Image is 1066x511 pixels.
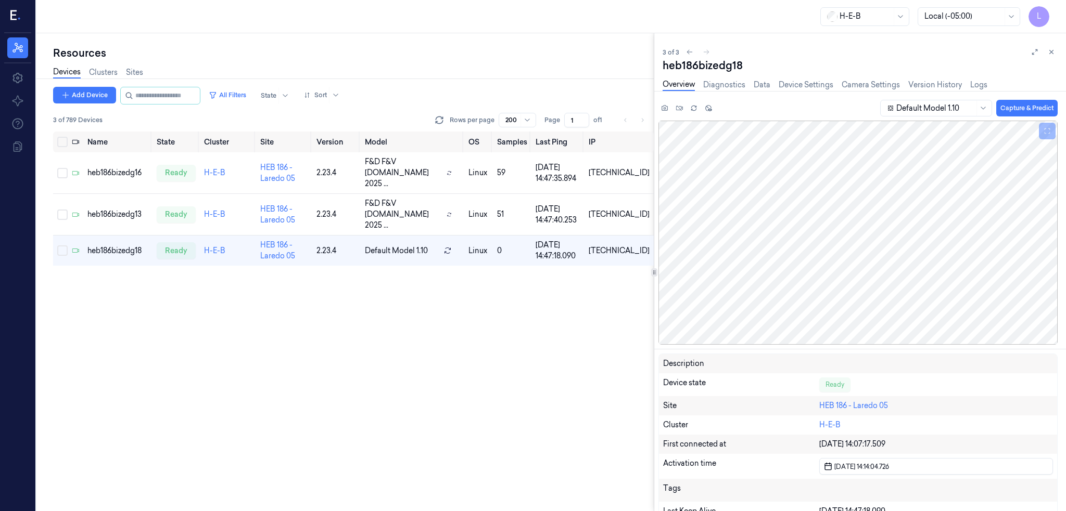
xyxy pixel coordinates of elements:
[157,206,196,223] div: ready
[468,209,489,220] p: linux
[589,245,650,256] div: [TECHNICAL_ID]
[908,80,962,90] a: Version History
[312,132,361,152] th: Version
[361,132,464,152] th: Model
[365,245,428,256] span: Default Model 1.10
[663,79,695,91] a: Overview
[493,132,531,152] th: Samples
[589,167,650,178] div: [TECHNICAL_ID]
[819,401,888,410] a: HEB 186 - Laredo 05
[204,168,225,177] a: H-E-B
[663,420,819,430] div: Cluster
[531,132,585,152] th: Last Ping
[260,204,295,225] a: HEB 186 - Laredo 05
[589,209,650,220] div: [TECHNICAL_ID]
[819,439,1053,450] div: [DATE] 14:07:17.509
[585,132,654,152] th: IP
[832,462,889,471] span: [DATE] 14:14:04.726
[57,209,68,220] button: Select row
[87,167,148,178] div: heb186bizedg16
[618,113,650,127] nav: pagination
[497,245,527,256] div: 0
[316,167,357,178] div: 2.23.4
[53,115,103,125] span: 3 of 789 Devices
[703,80,745,90] a: Diagnostics
[365,198,442,231] span: F&D F&V [DOMAIN_NAME] 2025 ...
[779,80,833,90] a: Device Settings
[663,483,819,497] div: Tags
[819,458,1053,475] button: [DATE] 14:14:04.726
[544,115,560,125] span: Page
[1029,6,1049,27] button: L
[450,115,494,125] p: Rows per page
[157,242,196,259] div: ready
[365,156,442,189] span: F&D F&V [DOMAIN_NAME] 2025 ...
[536,240,580,261] div: [DATE] 14:47:18.090
[497,167,527,178] div: 59
[260,163,295,183] a: HEB 186 - Laredo 05
[87,209,148,220] div: heb186bizedg13
[464,132,493,152] th: OS
[663,377,819,392] div: Device state
[53,67,81,78] a: Devices
[663,358,819,369] div: Description
[87,245,148,256] div: heb186bizedg18
[536,204,580,226] div: [DATE] 14:47:40.253
[57,137,68,147] button: Select all
[89,67,118,78] a: Clusters
[57,168,68,178] button: Select row
[663,458,819,475] div: Activation time
[316,245,357,256] div: 2.23.4
[842,80,900,90] a: Camera Settings
[53,87,116,103] button: Add Device
[663,48,679,57] span: 3 of 3
[996,100,1058,116] button: Capture & Predict
[204,246,225,255] a: H-E-B
[819,420,841,429] a: H-E-B
[663,58,1058,73] div: heb186bizedg18
[57,245,68,256] button: Select row
[126,67,143,78] a: Sites
[200,132,256,152] th: Cluster
[205,87,250,103] button: All Filters
[468,167,489,178] p: linux
[153,132,200,152] th: State
[468,245,489,256] p: linux
[53,46,654,60] div: Resources
[497,209,527,220] div: 51
[316,209,357,220] div: 2.23.4
[663,400,819,411] div: Site
[260,240,295,260] a: HEB 186 - Laredo 05
[157,165,196,181] div: ready
[204,209,225,219] a: H-E-B
[83,132,153,152] th: Name
[536,162,580,184] div: [DATE] 14:47:35.894
[819,377,851,392] div: Ready
[754,80,770,90] a: Data
[663,439,819,450] div: First connected at
[970,80,987,90] a: Logs
[593,115,610,125] span: of 1
[256,132,312,152] th: Site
